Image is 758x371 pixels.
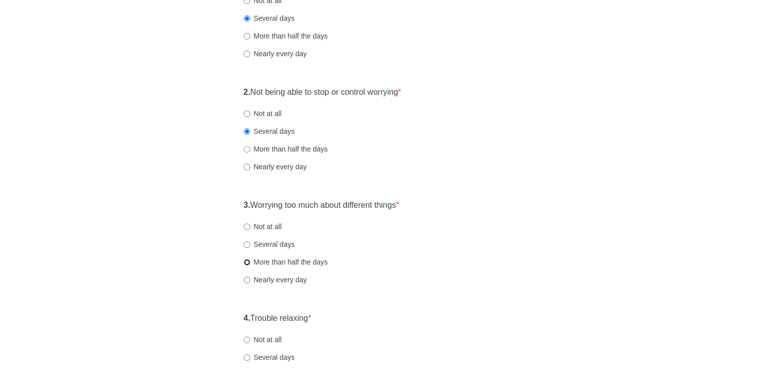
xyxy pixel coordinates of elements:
[244,49,307,59] label: Nearly every day
[244,144,328,154] label: More than half the days
[244,337,250,343] input: Not at all
[244,352,295,362] label: Several days
[244,31,328,41] label: More than half the days
[244,257,328,267] label: More than half the days
[244,335,282,345] label: Not at all
[244,224,250,230] input: Not at all
[244,241,250,248] input: Several days
[244,126,295,136] label: Several days
[244,259,250,266] input: More than half the days
[244,354,250,361] input: Several days
[244,51,250,57] input: Nearly every day
[244,201,250,209] strong: 3.
[244,88,250,96] strong: 2.
[244,33,250,40] input: More than half the days
[244,87,401,98] label: Not being able to stop or control worrying
[244,146,250,153] input: More than half the days
[244,275,307,285] label: Nearly every day
[244,277,250,283] input: Nearly every day
[244,108,282,119] label: Not at all
[244,110,250,117] input: Not at all
[244,313,312,324] label: Trouble relaxing
[244,239,295,249] label: Several days
[244,162,307,172] label: Nearly every day
[244,164,250,170] input: Nearly every day
[244,15,250,22] input: Several days
[244,128,250,135] input: Several days
[244,314,250,322] strong: 4.
[244,13,295,23] label: Several days
[244,221,282,232] label: Not at all
[244,200,399,211] label: Worrying too much about different things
